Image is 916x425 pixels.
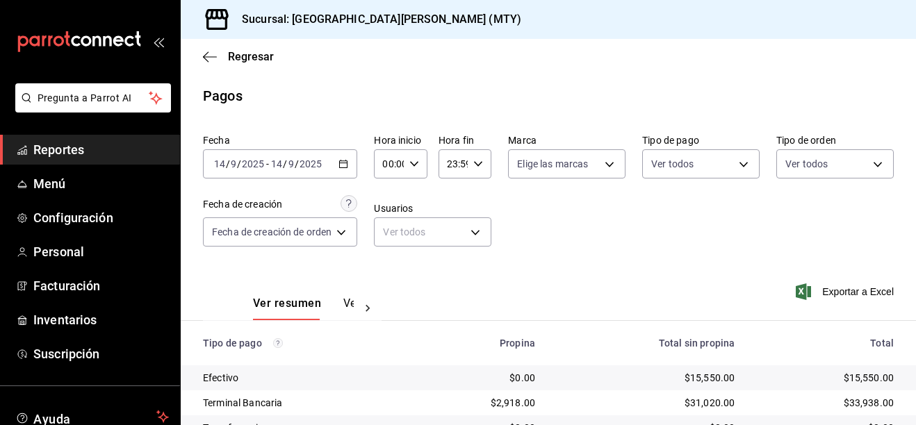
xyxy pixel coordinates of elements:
span: Pregunta a Parrot AI [38,91,149,106]
button: open_drawer_menu [153,36,164,47]
input: -- [213,158,226,169]
div: Propina [421,337,535,349]
div: Ver todos [374,217,491,247]
div: Total sin propina [557,337,735,349]
label: Fecha [203,135,357,145]
div: $0.00 [421,371,535,385]
span: / [283,158,287,169]
span: Regresar [228,50,274,63]
span: Inventarios [33,310,169,329]
div: navigation tabs [253,297,354,320]
div: $15,550.00 [557,371,735,385]
span: / [237,158,241,169]
label: Hora inicio [374,135,427,145]
label: Tipo de pago [642,135,760,145]
div: Terminal Bancaria [203,396,399,410]
a: Pregunta a Parrot AI [10,101,171,115]
label: Usuarios [374,203,491,213]
input: ---- [241,158,265,169]
span: Reportes [33,140,169,159]
button: Exportar a Excel [799,283,894,300]
div: Pagos [203,85,243,106]
span: Personal [33,242,169,261]
input: -- [288,158,295,169]
div: $33,938.00 [757,396,894,410]
input: -- [230,158,237,169]
button: Pregunta a Parrot AI [15,83,171,112]
input: -- [270,158,283,169]
span: Suscripción [33,344,169,363]
div: Fecha de creación [203,197,282,212]
button: Ver resumen [253,297,321,320]
label: Hora fin [439,135,491,145]
label: Marca [508,135,625,145]
span: Fecha de creación de orden [212,225,332,239]
input: ---- [299,158,322,169]
span: Ver todos [785,157,828,171]
span: Ayuda [33,408,151,425]
span: / [295,158,299,169]
span: - [266,158,269,169]
span: Facturación [33,276,169,295]
button: Regresar [203,50,274,63]
div: $2,918.00 [421,396,535,410]
span: Configuración [33,208,169,227]
span: Ver todos [651,157,694,171]
span: Elige las marcas [517,157,588,171]
span: Menú [33,174,169,193]
h3: Sucursal: [GEOGRAPHIC_DATA][PERSON_NAME] (MTY) [231,11,521,28]
label: Tipo de orden [776,135,894,145]
div: Total [757,337,894,349]
button: Ver pagos [343,297,395,320]
div: $15,550.00 [757,371,894,385]
svg: Los pagos realizados con Pay y otras terminales son montos brutos. [273,338,283,348]
span: / [226,158,230,169]
div: Efectivo [203,371,399,385]
div: $31,020.00 [557,396,735,410]
div: Tipo de pago [203,337,399,349]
